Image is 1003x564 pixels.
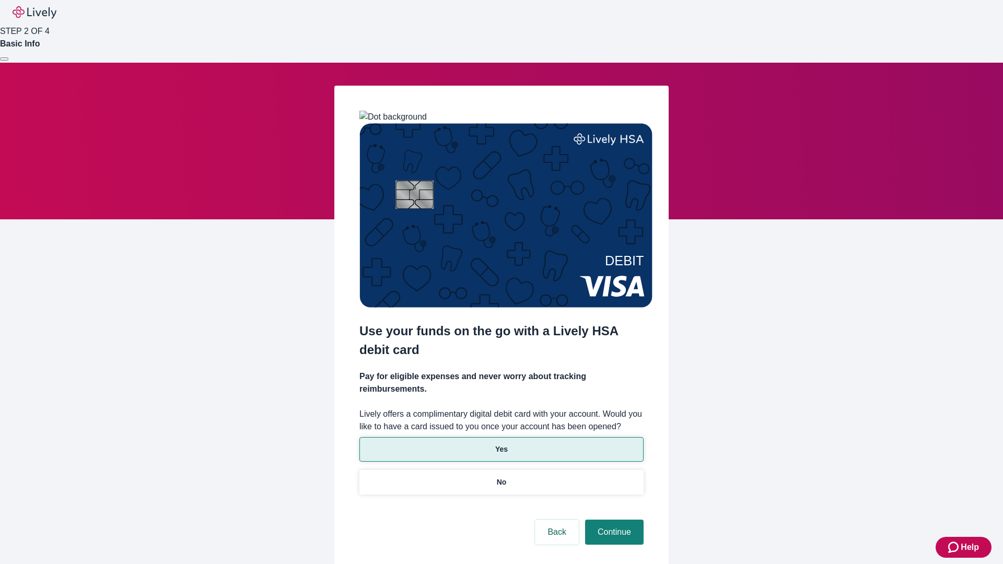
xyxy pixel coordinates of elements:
[961,541,979,554] span: Help
[359,370,644,395] h4: Pay for eligible expenses and never worry about tracking reimbursements.
[359,111,427,123] img: Dot background
[936,537,992,558] button: Zendesk support iconHelp
[359,437,644,462] button: Yes
[359,470,644,495] button: No
[359,322,644,359] h2: Use your funds on the go with a Lively HSA debit card
[13,6,56,19] img: Lively
[359,123,652,308] img: Debit card
[495,444,508,455] p: Yes
[497,477,507,488] p: No
[535,520,579,545] button: Back
[359,408,644,433] label: Lively offers a complimentary digital debit card with your account. Would you like to have a card...
[948,541,961,554] svg: Zendesk support icon
[585,520,644,545] button: Continue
